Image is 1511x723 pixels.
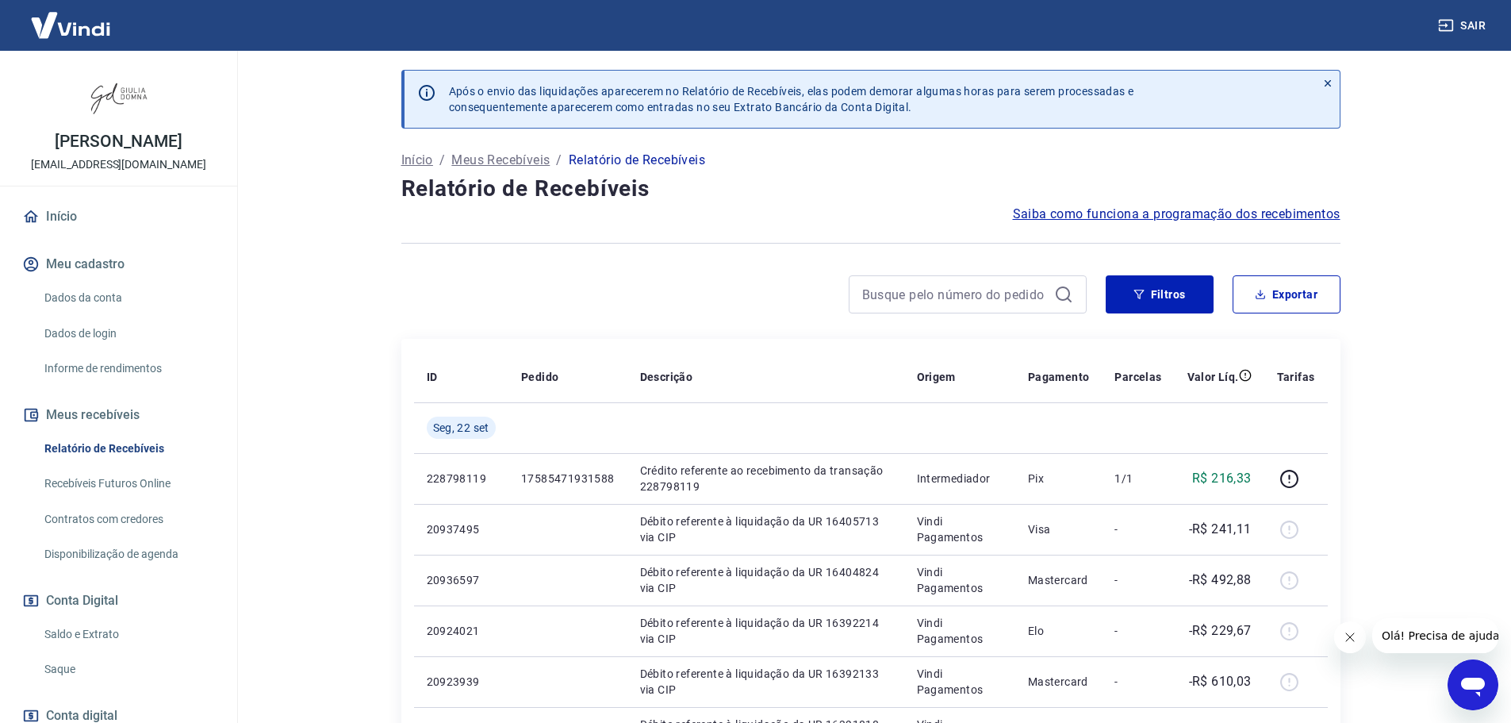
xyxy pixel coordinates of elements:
[640,463,892,494] p: Crédito referente ao recebimento da transação 228798119
[569,151,705,170] p: Relatório de Recebíveis
[556,151,562,170] p: /
[427,471,496,486] p: 228798119
[917,369,956,385] p: Origem
[433,420,489,436] span: Seg, 22 set
[427,623,496,639] p: 20924021
[38,282,218,314] a: Dados da conta
[917,564,1003,596] p: Vindi Pagamentos
[917,666,1003,698] p: Vindi Pagamentos
[427,521,496,537] p: 20937495
[917,513,1003,545] p: Vindi Pagamentos
[1028,674,1090,690] p: Mastercard
[1028,369,1090,385] p: Pagamento
[640,615,892,647] p: Débito referente à liquidação da UR 16392214 via CIP
[1114,674,1161,690] p: -
[1372,618,1498,653] iframe: Mensagem da empresa
[1187,369,1239,385] p: Valor Líq.
[1189,571,1252,590] p: -R$ 492,88
[917,615,1003,647] p: Vindi Pagamentos
[38,618,218,651] a: Saldo e Extrato
[1114,623,1161,639] p: -
[87,63,151,127] img: 11efcaa0-b592-4158-bf44-3e3a1f4dab66.jpeg
[640,369,693,385] p: Descrição
[1106,275,1214,313] button: Filtros
[1114,572,1161,588] p: -
[640,564,892,596] p: Débito referente à liquidação da UR 16404824 via CIP
[38,653,218,686] a: Saque
[19,1,122,49] img: Vindi
[401,151,433,170] a: Início
[38,503,218,536] a: Contratos com credores
[427,572,496,588] p: 20936597
[55,133,182,150] p: [PERSON_NAME]
[1028,471,1090,486] p: Pix
[38,352,218,385] a: Informe de rendimentos
[1448,660,1498,710] iframe: Botão para abrir a janela de mensagens
[640,666,892,698] p: Débito referente à liquidação da UR 16392133 via CIP
[449,83,1134,115] p: Após o envio das liquidações aparecerem no Relatório de Recebíveis, elas podem demorar algumas ho...
[451,151,550,170] a: Meus Recebíveis
[1114,521,1161,537] p: -
[1114,471,1161,486] p: 1/1
[19,583,218,618] button: Conta Digital
[439,151,445,170] p: /
[401,173,1340,205] h4: Relatório de Recebíveis
[10,11,133,24] span: Olá! Precisa de ajuda?
[19,398,218,433] button: Meus recebíveis
[1334,621,1366,653] iframe: Fechar mensagem
[521,471,615,486] p: 17585471931588
[1189,621,1252,640] p: -R$ 229,67
[38,433,218,465] a: Relatório de Recebíveis
[1189,520,1252,539] p: -R$ 241,11
[917,471,1003,486] p: Intermediador
[521,369,558,385] p: Pedido
[1013,205,1340,224] a: Saiba como funciona a programação dos recebimentos
[19,199,218,234] a: Início
[1192,469,1252,488] p: R$ 216,33
[38,317,218,350] a: Dados de login
[1114,369,1161,385] p: Parcelas
[38,538,218,571] a: Disponibilização de agenda
[1028,521,1090,537] p: Visa
[862,283,1048,306] input: Busque pelo número do pedido
[1277,369,1315,385] p: Tarifas
[19,247,218,282] button: Meu cadastro
[427,369,438,385] p: ID
[38,467,218,500] a: Recebíveis Futuros Online
[31,156,206,173] p: [EMAIL_ADDRESS][DOMAIN_NAME]
[1189,672,1252,691] p: -R$ 610,03
[1233,275,1340,313] button: Exportar
[1435,11,1492,40] button: Sair
[1028,572,1090,588] p: Mastercard
[1028,623,1090,639] p: Elo
[640,513,892,545] p: Débito referente à liquidação da UR 16405713 via CIP
[427,674,496,690] p: 20923939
